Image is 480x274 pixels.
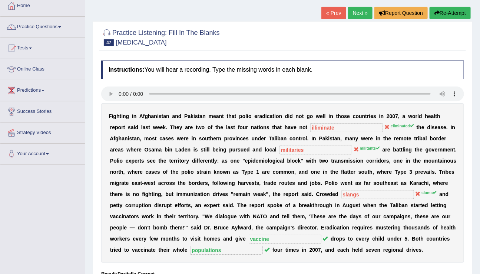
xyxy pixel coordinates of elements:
b: g [126,113,129,119]
sup: eliminated [391,124,414,128]
b: e [396,136,399,141]
b: a [162,136,165,141]
b: e [213,113,216,119]
b: Instructions: [109,66,145,73]
b: h [437,113,440,119]
b: d [285,113,288,119]
b: r [416,136,418,141]
b: e [261,136,264,141]
b: d [135,124,139,130]
b: o [292,136,296,141]
b: u [205,136,208,141]
b: r [368,136,370,141]
b: t [272,124,274,130]
b: l [226,124,228,130]
b: d [258,136,261,141]
b: s [246,136,249,141]
b: a [281,136,284,141]
b: r [301,136,302,141]
b: a [163,113,166,119]
b: . [446,124,448,130]
b: l [141,124,143,130]
b: t [132,136,134,141]
b: e [347,113,350,119]
b: a [349,136,352,141]
b: i [379,113,381,119]
b: h [285,124,288,130]
b: a [134,136,137,141]
b: i [193,113,195,119]
b: n [313,136,316,141]
b: o [242,113,246,119]
b: s [146,124,149,130]
a: Online Class [0,59,85,78]
b: s [129,136,132,141]
b: n [125,136,128,141]
b: g [145,113,148,119]
b: o [202,124,205,130]
b: m [144,136,149,141]
b: 0 [390,113,393,119]
b: o [310,113,313,119]
b: e [408,136,411,141]
b: d [438,136,441,141]
b: I [311,136,313,141]
b: p [239,113,242,119]
b: n [362,113,365,119]
b: o [229,136,233,141]
b: h [338,113,341,119]
b: h [385,136,388,141]
b: n [381,113,384,119]
b: i [192,136,193,141]
b: c [289,136,292,141]
a: Your Account [0,144,85,162]
b: c [353,113,356,119]
b: h [210,136,213,141]
b: o [404,136,407,141]
b: e [254,113,257,119]
b: t [280,124,282,130]
a: « Prev [321,7,346,19]
b: h [173,124,176,130]
b: e [186,136,189,141]
b: t [196,124,198,130]
b: p [115,124,118,130]
b: r [436,136,438,141]
b: s [165,136,168,141]
b: s [344,113,347,119]
b: d [178,113,182,119]
b: s [152,136,155,141]
b: i [235,136,237,141]
b: h [116,113,120,119]
b: a [216,113,219,119]
b: i [288,113,290,119]
b: d [262,113,266,119]
b: o [433,136,436,141]
b: g [113,113,116,119]
b: , [398,113,400,119]
b: n [193,136,196,141]
b: 7 [395,113,398,119]
b: a [185,124,188,130]
b: r [227,136,229,141]
a: Predictions [0,80,85,99]
b: f [238,124,240,130]
b: n [123,113,126,119]
b: u [252,136,255,141]
b: o [202,136,205,141]
b: l [275,136,276,141]
b: a [200,113,203,119]
b: n [279,113,282,119]
b: i [121,113,123,119]
b: t [120,113,122,119]
b: w [361,136,365,141]
b: t [208,136,210,141]
b: a [272,136,275,141]
b: e [320,113,323,119]
b: s [432,124,435,130]
b: t [417,124,418,130]
b: t [148,124,150,130]
b: o [299,113,302,119]
a: Tests [0,38,85,56]
b: s [267,124,269,130]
